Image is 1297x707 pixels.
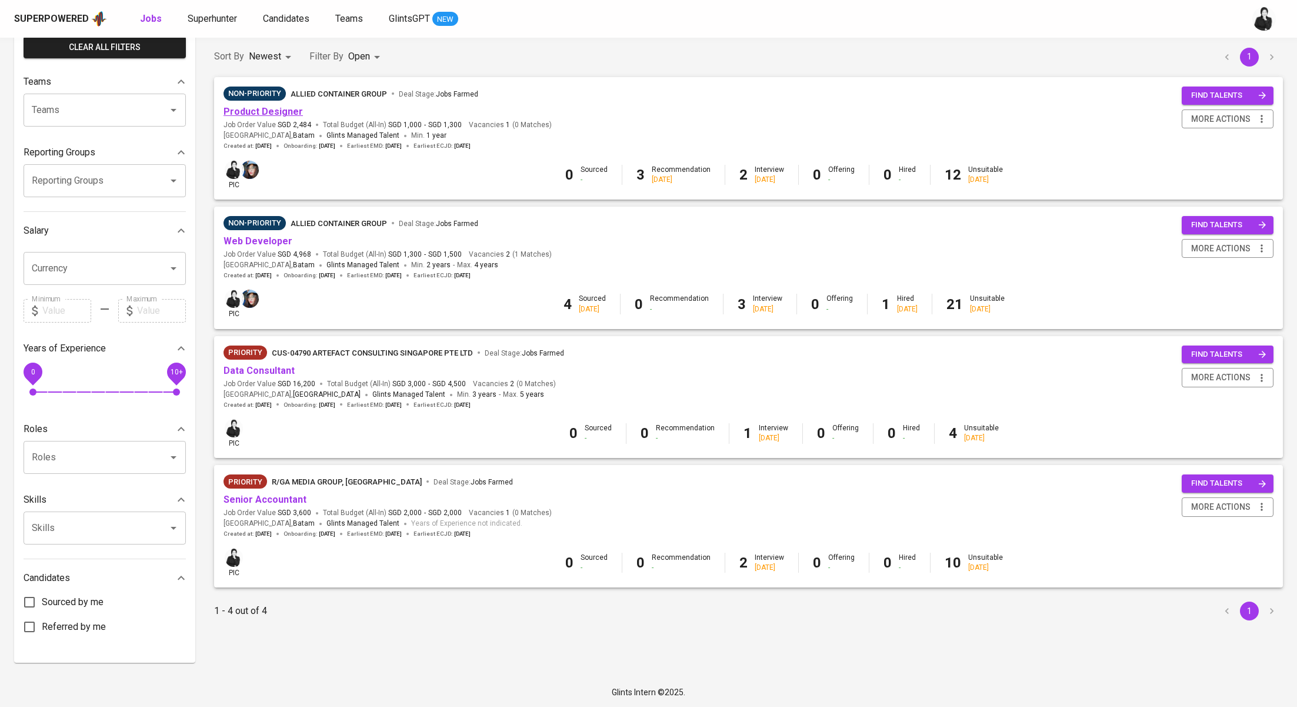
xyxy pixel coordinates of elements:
[1240,602,1259,620] button: page 1
[224,379,315,389] span: Job Order Value
[347,271,402,280] span: Earliest EMD :
[272,348,473,357] span: CUS-04790 ARTEFACT CONSULTING SINGAPORE PTE LTD
[739,555,748,571] b: 2
[1182,109,1273,129] button: more actions
[755,165,784,185] div: Interview
[828,175,855,185] div: -
[42,620,106,634] span: Referred by me
[414,401,471,409] span: Earliest ECJD :
[888,425,896,442] b: 0
[1182,216,1273,234] button: find talents
[388,120,422,130] span: SGD 1,000
[278,120,311,130] span: SGD 2,484
[1182,368,1273,387] button: more actions
[457,261,498,269] span: Max.
[348,46,384,68] div: Open
[278,379,315,389] span: SGD 16,200
[224,347,267,359] span: Priority
[1191,348,1266,361] span: find talents
[424,250,426,260] span: -
[249,46,295,68] div: Newest
[883,555,892,571] b: 0
[565,555,574,571] b: 0
[224,106,303,117] a: Product Designer
[24,566,186,590] div: Candidates
[970,304,1005,314] div: [DATE]
[828,563,855,573] div: -
[945,555,961,571] b: 10
[899,553,916,573] div: Hired
[432,379,466,389] span: SGD 4,500
[650,294,709,314] div: Recommendation
[323,508,462,518] span: Total Budget (All-In)
[327,379,466,389] span: Total Budget (All-In)
[753,304,782,314] div: [DATE]
[24,36,186,58] button: Clear All filters
[472,390,496,399] span: 3 years
[165,102,182,118] button: Open
[293,260,315,271] span: Batam
[428,250,462,260] span: SGD 1,500
[347,530,402,538] span: Earliest EMD :
[1182,497,1273,517] button: more actions
[738,296,746,313] b: 3
[759,423,788,443] div: Interview
[24,488,186,512] div: Skills
[759,433,788,443] div: [DATE]
[224,260,315,271] span: [GEOGRAPHIC_DATA] ,
[309,49,344,64] p: Filter By
[1252,7,1276,31] img: medwi@glints.com
[137,299,186,323] input: Value
[636,167,645,183] b: 3
[170,367,182,376] span: 10+
[224,235,292,247] a: Web Developer
[581,563,608,573] div: -
[165,172,182,189] button: Open
[652,175,711,185] div: [DATE]
[1191,218,1266,232] span: find talents
[24,422,48,436] p: Roles
[293,518,315,530] span: Batam
[828,553,855,573] div: Offering
[14,12,89,26] div: Superpowered
[293,130,315,142] span: Batam
[436,90,478,98] span: Jobs Farmed
[188,13,237,24] span: Superhunter
[24,337,186,360] div: Years of Experience
[454,530,471,538] span: [DATE]
[399,90,478,98] span: Deal Stage :
[656,423,715,443] div: Recommendation
[14,10,107,28] a: Superpoweredapp logo
[650,304,709,314] div: -
[457,390,496,399] span: Min.
[411,261,451,269] span: Min.
[255,142,272,150] span: [DATE]
[224,530,272,538] span: Created at :
[214,604,267,618] p: 1 - 4 out of 4
[272,477,422,486] span: R/GA MEDIA GROUP, [GEOGRAPHIC_DATA]
[372,390,445,399] span: Glints Managed Talent
[504,120,510,130] span: 1
[945,167,961,183] b: 12
[424,120,426,130] span: -
[224,547,244,578] div: pic
[323,120,462,130] span: Total Budget (All-In)
[224,365,295,376] a: Data Consultant
[293,389,361,401] span: [GEOGRAPHIC_DATA]
[641,425,649,442] b: 0
[24,341,106,356] p: Years of Experience
[581,553,608,573] div: Sourced
[828,165,855,185] div: Offering
[224,88,286,99] span: Non-Priority
[964,433,999,443] div: [DATE]
[436,220,478,228] span: Jobs Farmed
[428,379,430,389] span: -
[224,508,311,518] span: Job Order Value
[255,401,272,409] span: [DATE]
[278,508,311,518] span: SGD 3,600
[24,224,49,238] p: Salary
[140,12,164,26] a: Jobs
[224,87,286,101] div: Pending Client’s Feedback
[579,294,606,314] div: Sourced
[24,219,186,243] div: Salary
